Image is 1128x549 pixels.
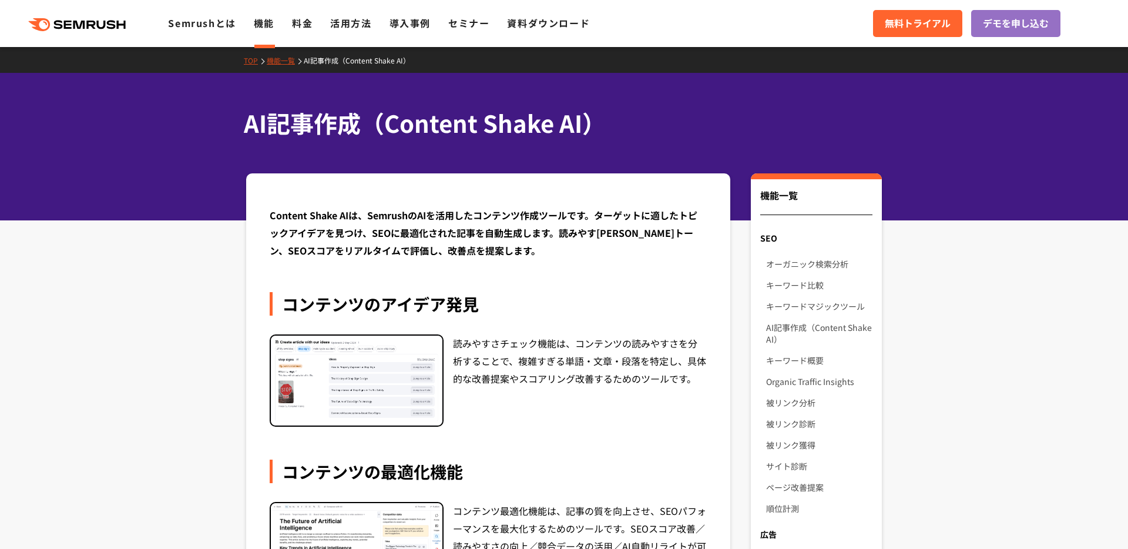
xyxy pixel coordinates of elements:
[168,16,236,30] a: Semrushとは
[971,10,1060,37] a: デモを申し込む
[244,106,872,140] h1: AI記事作成（Content Shake AI）
[766,371,872,392] a: Organic Traffic Insights
[766,274,872,296] a: キーワード比較
[271,336,442,426] img: コンテンツのアイデア発見
[766,350,872,371] a: キーワード概要
[270,292,707,316] div: コンテンツのアイデア発見
[453,334,707,427] div: 読みやすさチェック機能は、コンテンツの読みやすさを分析することで、複雑すぎる単語・文章・段落を特定し、具体的な改善提案やスコアリング改善するためのツールです。
[270,206,707,259] div: Content Shake AIは、SemrushのAIを活用したコンテンツ作成ツールです。ターゲットに適したトピックアイデアを見つけ、SEOに最適化された記事を自動生成します。読みやす[PER...
[983,16,1049,31] span: デモを申し込む
[254,16,274,30] a: 機能
[885,16,951,31] span: 無料トライアル
[766,477,872,498] a: ページ改善提案
[270,460,707,483] div: コンテンツの最適化機能
[507,16,590,30] a: 資料ダウンロード
[760,188,872,215] div: 機能一覧
[766,456,872,477] a: サイト診断
[751,227,882,249] div: SEO
[390,16,431,30] a: 導入事例
[267,55,304,65] a: 機能一覧
[751,524,882,545] div: 広告
[766,434,872,456] a: 被リンク獲得
[330,16,371,30] a: 活用方法
[292,16,313,30] a: 料金
[766,253,872,274] a: オーガニック検索分析
[766,413,872,434] a: 被リンク診断
[766,392,872,413] a: 被リンク分析
[448,16,489,30] a: セミナー
[766,296,872,317] a: キーワードマジックツール
[766,498,872,519] a: 順位計測
[873,10,962,37] a: 無料トライアル
[244,55,267,65] a: TOP
[304,55,419,65] a: AI記事作成（Content Shake AI）
[766,317,872,350] a: AI記事作成（Content Shake AI）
